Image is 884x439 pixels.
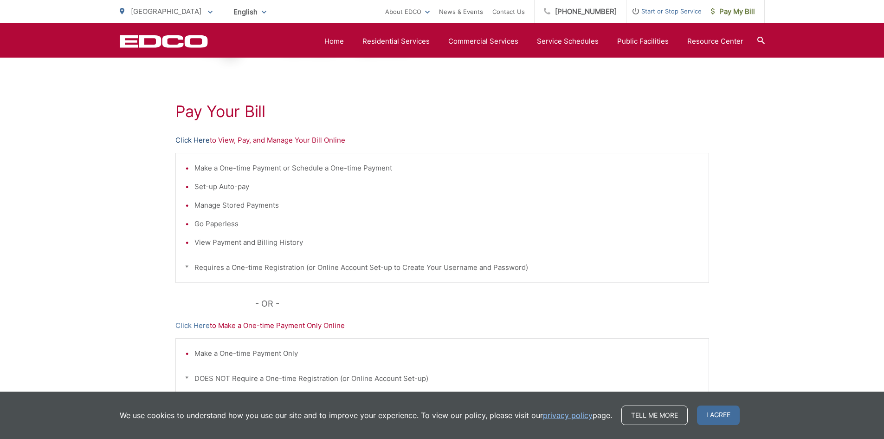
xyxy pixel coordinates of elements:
a: Tell me more [621,406,688,425]
p: to View, Pay, and Manage Your Bill Online [175,135,709,146]
a: About EDCO [385,6,430,17]
a: Click Here [175,135,210,146]
li: Set-up Auto-pay [194,181,699,192]
a: Commercial Services [448,36,518,47]
span: [GEOGRAPHIC_DATA] [131,7,201,16]
h1: Pay Your Bill [175,102,709,121]
li: View Payment and Billing History [194,237,699,248]
a: EDCD logo. Return to the homepage. [120,35,208,48]
p: to Make a One-time Payment Only Online [175,320,709,331]
a: privacy policy [543,410,593,421]
span: Pay My Bill [711,6,755,17]
a: Home [324,36,344,47]
a: Residential Services [362,36,430,47]
p: * DOES NOT Require a One-time Registration (or Online Account Set-up) [185,373,699,384]
a: Resource Center [687,36,743,47]
p: * Requires a One-time Registration (or Online Account Set-up to Create Your Username and Password) [185,262,699,273]
a: News & Events [439,6,483,17]
p: We use cookies to understand how you use our site and to improve your experience. To view our pol... [120,410,612,421]
a: Click Here [175,320,210,331]
a: Service Schedules [537,36,599,47]
a: Public Facilities [617,36,669,47]
span: English [226,4,273,20]
li: Manage Stored Payments [194,200,699,211]
li: Make a One-time Payment or Schedule a One-time Payment [194,163,699,174]
a: Contact Us [492,6,525,17]
span: I agree [697,406,740,425]
li: Make a One-time Payment Only [194,348,699,359]
li: Go Paperless [194,218,699,229]
p: - OR - [255,297,709,311]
